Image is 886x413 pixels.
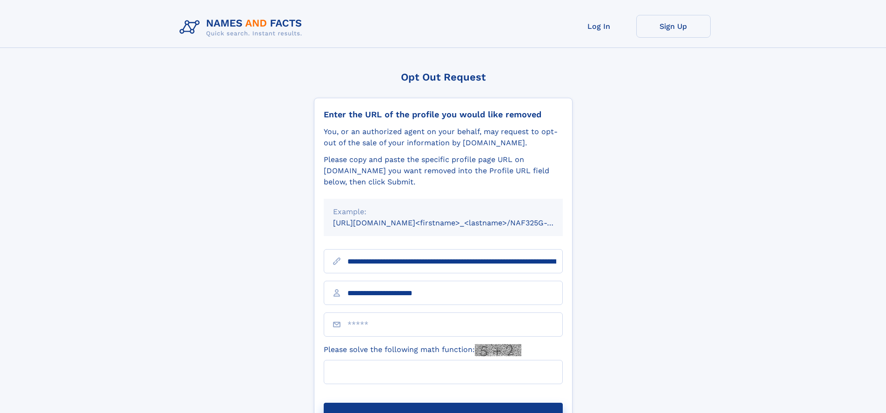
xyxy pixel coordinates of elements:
[324,109,563,120] div: Enter the URL of the profile you would like removed
[314,71,573,83] div: Opt Out Request
[562,15,636,38] a: Log In
[333,206,553,217] div: Example:
[333,218,580,227] small: [URL][DOMAIN_NAME]<firstname>_<lastname>/NAF325G-xxxxxxxx
[176,15,310,40] img: Logo Names and Facts
[324,344,521,356] label: Please solve the following math function:
[636,15,711,38] a: Sign Up
[324,126,563,149] div: You, or an authorized agent on your behalf, may request to opt-out of the sale of your informatio...
[324,154,563,188] div: Please copy and paste the specific profile page URL on [DOMAIN_NAME] you want removed into the Pr...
